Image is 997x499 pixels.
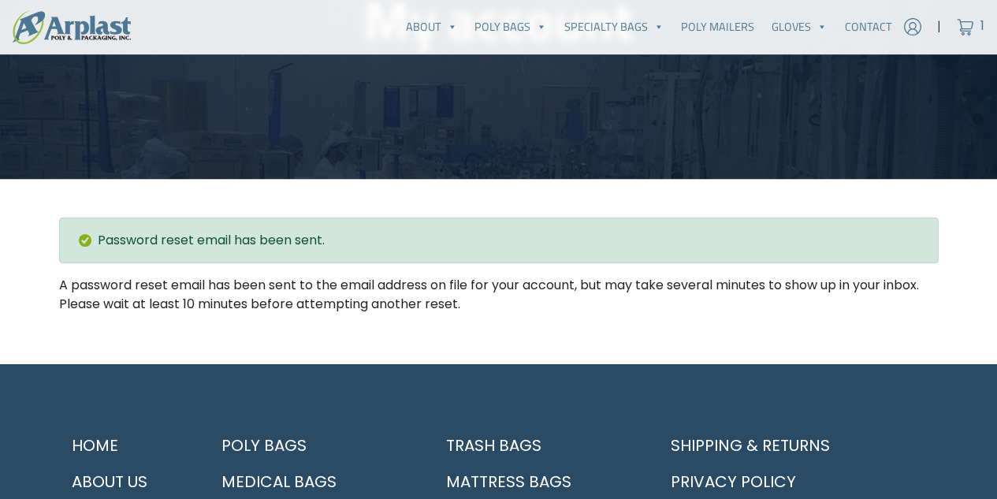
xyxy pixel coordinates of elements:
a: Contact [836,11,901,43]
span: | [937,17,941,36]
a: Gloves [763,11,835,43]
a: Home [59,427,190,464]
img: logo [13,10,131,44]
a: Poly Mailers [672,11,763,43]
a: Poly Bags [466,11,555,43]
div: Password reset email has been sent. [59,218,939,263]
a: Shipping & Returns [658,427,939,464]
a: Poly Bags [209,427,415,464]
a: Specialty Bags [556,11,672,43]
a: Trash Bags [433,427,639,464]
span: 1 [980,17,984,35]
p: A password reset email has been sent to the email address on file for your account, but may take ... [59,276,939,314]
a: About [397,11,466,43]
